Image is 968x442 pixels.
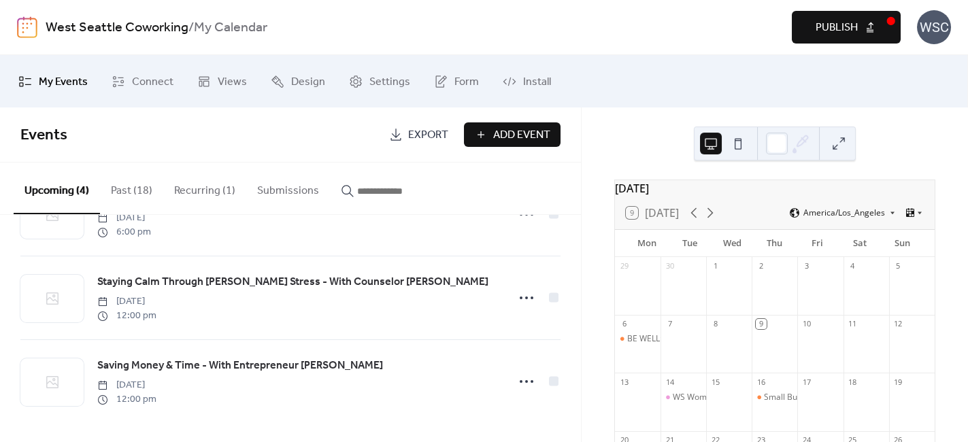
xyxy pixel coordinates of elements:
[661,392,706,403] div: WS Women in Entrepreneurship Meetup
[39,71,88,92] span: My Events
[261,61,335,102] a: Design
[881,230,924,257] div: Sun
[917,10,951,44] div: WSC
[424,61,489,102] a: Form
[792,11,901,44] button: Publish
[97,357,383,375] a: Saving Money & Time - With Entrepreneur [PERSON_NAME]
[194,15,267,41] b: My Calendar
[408,127,448,143] span: Export
[379,122,458,147] a: Export
[893,377,903,387] div: 19
[711,230,754,257] div: Wed
[673,392,825,403] div: WS Women in Entrepreneurship Meetup
[97,378,156,392] span: [DATE]
[369,71,410,92] span: Settings
[796,230,839,257] div: Fri
[97,274,488,290] span: Staying Calm Through [PERSON_NAME] Stress - With Counselor [PERSON_NAME]
[17,16,37,38] img: logo
[97,358,383,374] span: Saving Money & Time - With Entrepreneur [PERSON_NAME]
[803,209,885,217] span: America/Los_Angeles
[710,261,720,271] div: 1
[493,127,550,143] span: Add Event
[339,61,420,102] a: Settings
[668,230,711,257] div: Tue
[619,377,629,387] div: 13
[665,261,675,271] div: 30
[218,71,247,92] span: Views
[627,333,729,345] div: BE WELL: Appreciation Day
[464,122,561,147] button: Add Event
[710,377,720,387] div: 15
[801,319,812,329] div: 10
[188,15,194,41] b: /
[839,230,882,257] div: Sat
[801,261,812,271] div: 3
[848,261,858,271] div: 4
[619,261,629,271] div: 29
[626,230,669,257] div: Mon
[97,211,151,225] span: [DATE]
[523,71,551,92] span: Install
[132,71,173,92] span: Connect
[848,377,858,387] div: 18
[97,225,151,239] span: 6:00 pm
[454,71,479,92] span: Form
[97,309,156,323] span: 12:00 pm
[756,261,766,271] div: 2
[8,61,98,102] a: My Events
[665,319,675,329] div: 7
[291,71,325,92] span: Design
[893,319,903,329] div: 12
[893,261,903,271] div: 5
[848,319,858,329] div: 11
[756,377,766,387] div: 16
[752,392,797,403] div: Small Business Tax Basics In 60 Minutes - With Michelle Hanks, CPA
[710,319,720,329] div: 8
[20,120,67,150] span: Events
[493,61,561,102] a: Install
[756,319,766,329] div: 9
[100,163,163,213] button: Past (18)
[816,20,858,36] span: Publish
[619,319,629,329] div: 6
[97,294,156,309] span: [DATE]
[615,180,935,197] div: [DATE]
[97,273,488,291] a: Staying Calm Through [PERSON_NAME] Stress - With Counselor [PERSON_NAME]
[14,163,100,214] button: Upcoming (4)
[754,230,797,257] div: Thu
[163,163,246,213] button: Recurring (1)
[46,15,188,41] a: West Seattle Coworking
[101,61,184,102] a: Connect
[615,333,661,345] div: BE WELL: Appreciation Day
[246,163,330,213] button: Submissions
[801,377,812,387] div: 17
[665,377,675,387] div: 14
[187,61,257,102] a: Views
[97,392,156,407] span: 12:00 pm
